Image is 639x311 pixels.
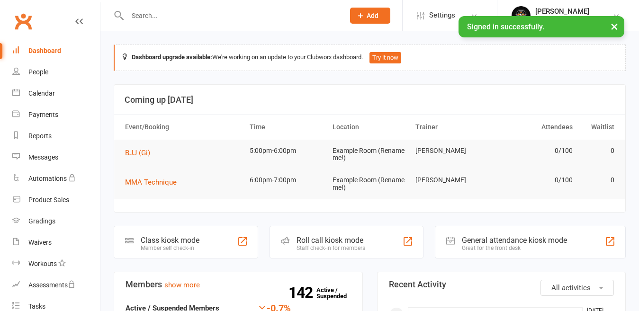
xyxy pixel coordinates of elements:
td: 0/100 [494,169,577,191]
span: Add [367,12,378,19]
div: People [28,68,48,76]
div: Assessments [28,281,75,289]
span: MMA Technique [125,178,177,187]
th: Event/Booking [121,115,245,139]
a: Waivers [12,232,100,253]
a: Gradings [12,211,100,232]
div: Dashboard [28,47,61,54]
a: show more [164,281,200,289]
button: Try it now [369,52,401,63]
div: Member self check-in [141,245,199,251]
button: MMA Technique [125,177,183,188]
td: Example Room (Rename me!) [328,140,411,169]
td: 5:00pm-6:00pm [245,140,328,162]
div: Tasks [28,302,45,310]
img: thumb_image1660268831.png [512,6,531,25]
h3: Coming up [DATE] [125,95,615,105]
strong: 142 [288,285,316,300]
a: Payments [12,104,100,125]
a: Workouts [12,253,100,275]
th: Time [245,115,328,139]
span: Signed in successfully. [467,22,544,31]
td: 0 [577,140,619,162]
div: Roll call kiosk mode [297,236,365,245]
div: Class kiosk mode [141,236,199,245]
button: Add [350,8,390,24]
th: Location [328,115,411,139]
a: Automations [12,168,100,189]
a: Product Sales [12,189,100,211]
button: × [606,16,623,36]
td: [PERSON_NAME] [411,169,494,191]
div: Automations [28,175,67,182]
div: Reports [28,132,52,140]
a: Assessments [12,275,100,296]
td: 0 [577,169,619,191]
div: Calendar [28,89,55,97]
a: People [12,62,100,83]
a: Calendar [12,83,100,104]
div: Gradings [28,217,55,225]
span: BJJ (Gi) [125,149,150,157]
button: All activities [540,280,614,296]
a: Reports [12,125,100,147]
th: Waitlist [577,115,619,139]
span: Settings [429,5,455,26]
div: General attendance kiosk mode [462,236,567,245]
input: Search... [125,9,338,22]
td: 6:00pm-7:00pm [245,169,328,191]
div: Staff check-in for members [297,245,365,251]
td: Example Room (Rename me!) [328,169,411,199]
td: [PERSON_NAME] [411,140,494,162]
th: Trainer [411,115,494,139]
div: Workouts [28,260,57,267]
a: Dashboard [12,40,100,62]
th: Attendees [494,115,577,139]
div: Messages [28,153,58,161]
div: Freestyle MMA [535,16,589,24]
a: 142Active / Suspended [316,280,358,306]
div: Payments [28,111,58,118]
span: All activities [551,284,591,292]
div: Great for the front desk [462,245,567,251]
td: 0/100 [494,140,577,162]
div: We're working on an update to your Clubworx dashboard. [114,44,626,71]
a: Messages [12,147,100,168]
h3: Members [126,280,351,289]
strong: Dashboard upgrade available: [132,53,212,61]
h3: Recent Activity [389,280,614,289]
div: Waivers [28,239,52,246]
div: Product Sales [28,196,69,204]
div: [PERSON_NAME] [535,7,589,16]
button: BJJ (Gi) [125,147,157,159]
a: Clubworx [11,9,35,33]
